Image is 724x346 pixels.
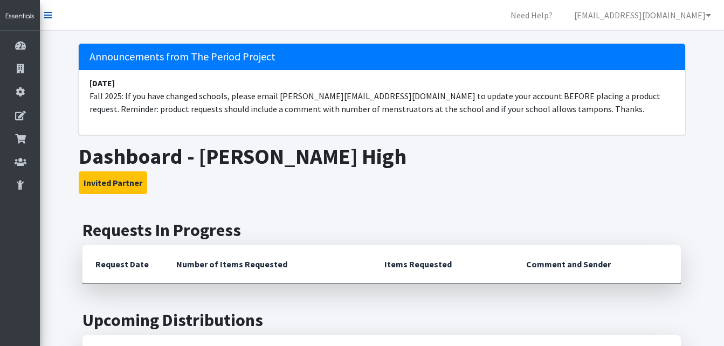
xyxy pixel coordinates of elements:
[82,220,681,240] h2: Requests In Progress
[513,245,681,284] th: Comment and Sender
[89,78,115,88] strong: [DATE]
[566,4,720,26] a: [EMAIL_ADDRESS][DOMAIN_NAME]
[163,245,371,284] th: Number of Items Requested
[371,245,513,284] th: Items Requested
[4,12,36,21] img: HumanEssentials
[79,44,685,70] h5: Announcements from The Period Project
[82,310,681,330] h2: Upcoming Distributions
[502,4,561,26] a: Need Help?
[79,143,685,169] h1: Dashboard - [PERSON_NAME] High
[79,70,685,122] li: Fall 2025: If you have changed schools, please email [PERSON_NAME][EMAIL_ADDRESS][DOMAIN_NAME] to...
[79,171,147,194] button: Invited Partner
[82,245,163,284] th: Request Date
